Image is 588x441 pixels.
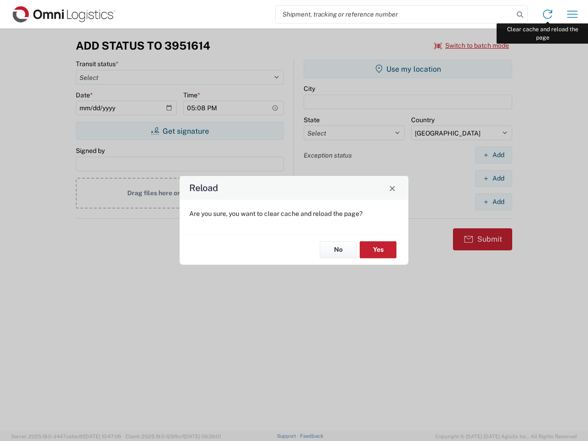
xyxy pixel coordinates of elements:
input: Shipment, tracking or reference number [276,6,514,23]
h4: Reload [189,181,218,195]
button: No [320,241,356,258]
button: Close [386,181,399,194]
p: Are you sure, you want to clear cache and reload the page? [189,209,399,218]
button: Yes [360,241,396,258]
